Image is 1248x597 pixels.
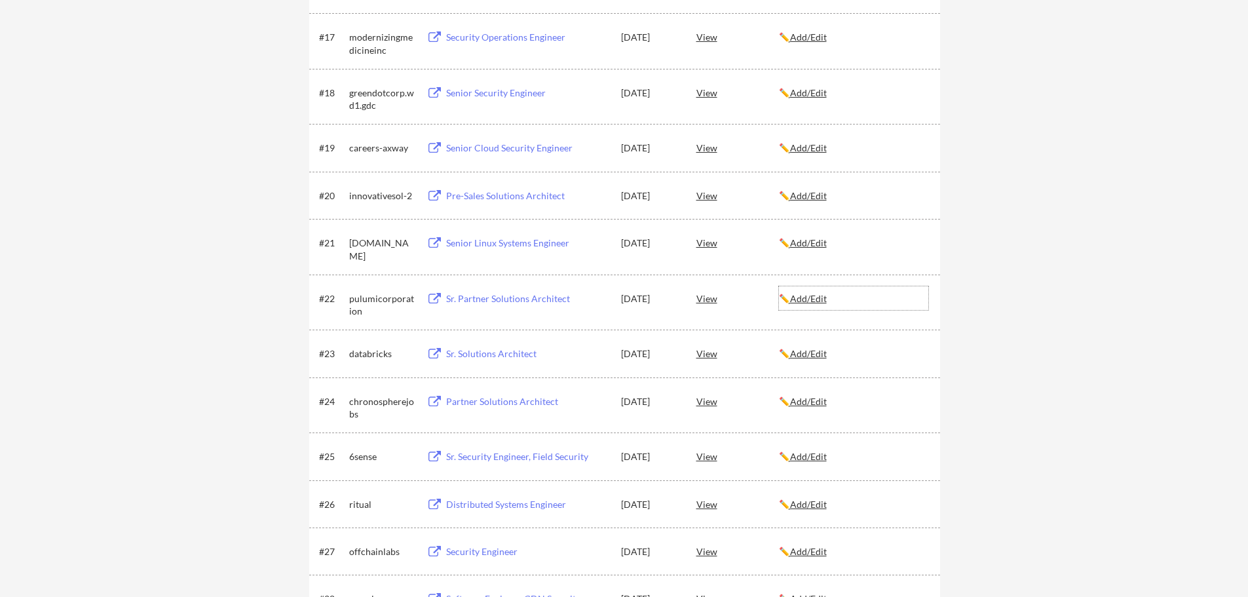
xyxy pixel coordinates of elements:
div: ritual [349,498,415,511]
div: View [696,136,779,159]
div: greendotcorp.wd1.gdc [349,87,415,112]
div: ✏️ [779,87,928,100]
u: Add/Edit [790,142,827,153]
div: ✏️ [779,395,928,408]
div: Security Operations Engineer [446,31,609,44]
div: View [696,183,779,207]
div: View [696,231,779,254]
div: #20 [319,189,345,202]
div: [DATE] [621,545,679,558]
div: #22 [319,292,345,305]
u: Add/Edit [790,190,827,201]
div: #21 [319,237,345,250]
div: [DATE] [621,237,679,250]
div: #24 [319,395,345,408]
div: #27 [319,545,345,558]
div: [DATE] [621,31,679,44]
u: Add/Edit [790,31,827,43]
div: 6sense [349,450,415,463]
div: Pre-Sales Solutions Architect [446,189,609,202]
div: [DATE] [621,87,679,100]
u: Add/Edit [790,499,827,510]
div: #23 [319,347,345,360]
div: [DATE] [621,498,679,511]
div: [DATE] [621,189,679,202]
div: View [696,389,779,413]
u: Add/Edit [790,451,827,462]
div: ✏️ [779,545,928,558]
div: Senior Linux Systems Engineer [446,237,609,250]
div: Senior Cloud Security Engineer [446,142,609,155]
u: Add/Edit [790,546,827,557]
div: innovativesol-2 [349,189,415,202]
u: Add/Edit [790,87,827,98]
div: offchainlabs [349,545,415,558]
div: ✏️ [779,31,928,44]
u: Add/Edit [790,293,827,304]
div: View [696,539,779,563]
div: View [696,492,779,516]
div: Sr. Partner Solutions Architect [446,292,609,305]
div: View [696,25,779,48]
div: [DOMAIN_NAME] [349,237,415,262]
div: ✏️ [779,347,928,360]
div: pulumicorporation [349,292,415,318]
div: modernizingmedicineinc [349,31,415,56]
u: Add/Edit [790,396,827,407]
div: [DATE] [621,292,679,305]
div: Distributed Systems Engineer [446,498,609,511]
div: View [696,81,779,104]
div: #19 [319,142,345,155]
div: #26 [319,498,345,511]
u: Add/Edit [790,237,827,248]
div: [DATE] [621,450,679,463]
div: [DATE] [621,395,679,408]
div: Sr. Solutions Architect [446,347,609,360]
div: #17 [319,31,345,44]
div: databricks [349,347,415,360]
div: View [696,286,779,310]
div: View [696,444,779,468]
div: #25 [319,450,345,463]
u: Add/Edit [790,348,827,359]
div: Sr. Security Engineer, Field Security [446,450,609,463]
div: ✏️ [779,189,928,202]
div: ✏️ [779,237,928,250]
div: Senior Security Engineer [446,87,609,100]
div: ✏️ [779,292,928,305]
div: #18 [319,87,345,100]
div: ✏️ [779,142,928,155]
div: [DATE] [621,142,679,155]
div: ✏️ [779,498,928,511]
div: ✏️ [779,450,928,463]
div: View [696,341,779,365]
div: Security Engineer [446,545,609,558]
div: [DATE] [621,347,679,360]
div: Partner Solutions Architect [446,395,609,408]
div: careers-axway [349,142,415,155]
div: chronospherejobs [349,395,415,421]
